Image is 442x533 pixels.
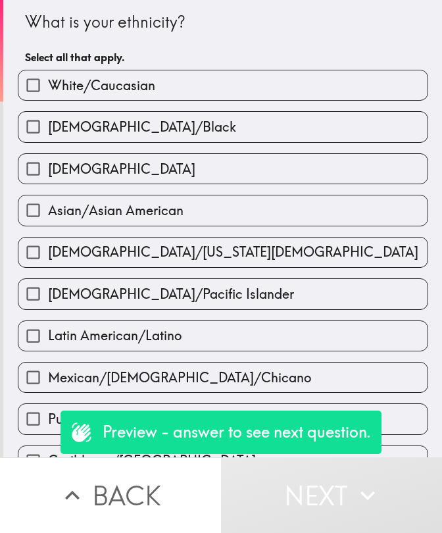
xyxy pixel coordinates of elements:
span: [DEMOGRAPHIC_DATA]/Pacific Islander [48,285,294,303]
span: Asian/Asian American [48,201,184,220]
button: White/Caucasian [18,70,428,100]
span: White/Caucasian [48,76,155,95]
button: Puerto Rican [18,404,428,434]
span: Caribbean/[GEOGRAPHIC_DATA] [48,451,256,470]
button: Caribbean/[GEOGRAPHIC_DATA] [18,446,428,476]
button: [DEMOGRAPHIC_DATA]/Pacific Islander [18,279,428,309]
button: Next [221,457,442,533]
span: [DEMOGRAPHIC_DATA]/[US_STATE][DEMOGRAPHIC_DATA] [48,243,418,261]
button: Asian/Asian American [18,195,428,225]
span: Latin American/Latino [48,326,182,345]
span: [DEMOGRAPHIC_DATA] [48,160,195,178]
p: Preview - answer to see next question. [103,421,371,444]
button: [DEMOGRAPHIC_DATA] [18,154,428,184]
button: Latin American/Latino [18,321,428,351]
button: [DEMOGRAPHIC_DATA]/[US_STATE][DEMOGRAPHIC_DATA] [18,238,428,267]
button: Mexican/[DEMOGRAPHIC_DATA]/Chicano [18,363,428,392]
span: Puerto Rican [48,410,123,428]
span: Mexican/[DEMOGRAPHIC_DATA]/Chicano [48,368,311,387]
button: [DEMOGRAPHIC_DATA]/Black [18,112,428,141]
span: [DEMOGRAPHIC_DATA]/Black [48,118,236,136]
h6: Select all that apply. [25,50,421,64]
div: What is your ethnicity? [25,11,421,34]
